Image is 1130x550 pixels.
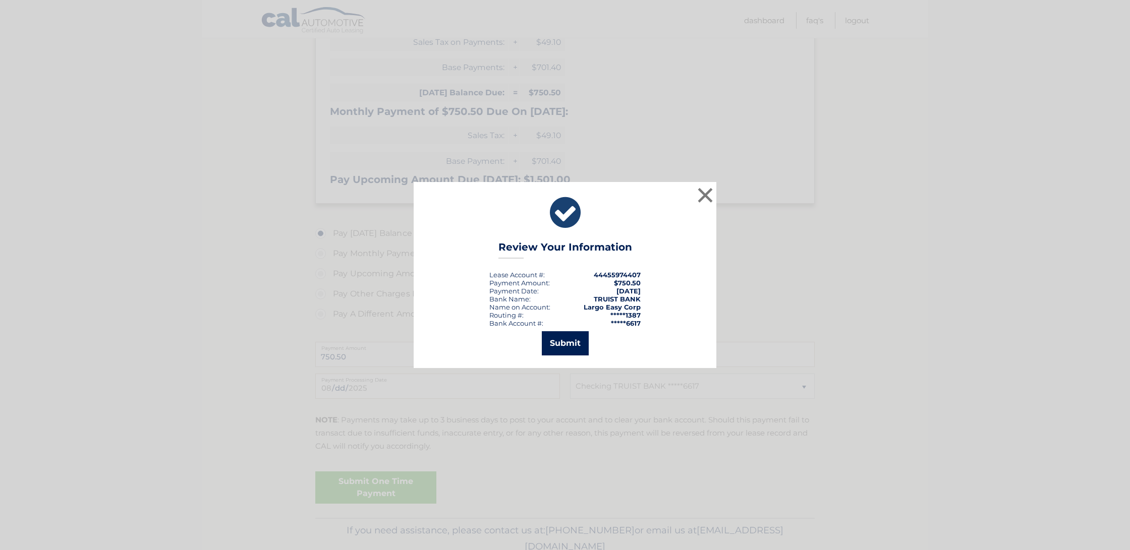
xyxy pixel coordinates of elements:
[542,331,589,355] button: Submit
[489,279,550,287] div: Payment Amount:
[489,311,524,319] div: Routing #:
[614,279,641,287] span: $750.50
[594,295,641,303] strong: TRUIST BANK
[498,241,632,259] h3: Review Your Information
[489,319,543,327] div: Bank Account #:
[584,303,641,311] strong: Largo Easy Corp
[489,295,531,303] div: Bank Name:
[594,271,641,279] strong: 44455974407
[489,271,545,279] div: Lease Account #:
[489,303,550,311] div: Name on Account:
[489,287,539,295] div: :
[695,185,715,205] button: ×
[489,287,537,295] span: Payment Date
[616,287,641,295] span: [DATE]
